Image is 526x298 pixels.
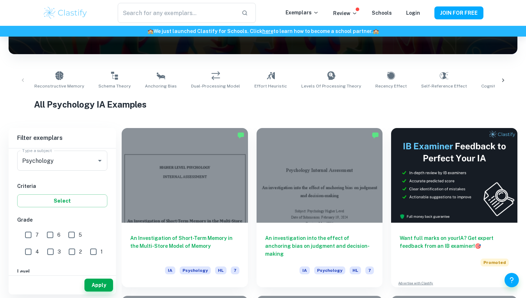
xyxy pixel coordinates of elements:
[79,231,82,239] span: 5
[191,83,240,89] span: Dual-Processing Model
[35,231,39,239] span: 7
[254,83,287,89] span: Effort Heuristic
[122,128,248,287] a: An Investigation of Short-Term Memory in the Multi-Store Model of MemoryIAPsychologyHL7
[17,216,107,224] h6: Grade
[165,266,175,274] span: IA
[1,27,525,35] h6: We just launched Clastify for Schools. Click to learn how to become a school partner.
[365,266,374,274] span: 7
[375,83,407,89] span: Recency Effect
[372,132,379,139] img: Marked
[58,248,61,256] span: 3
[333,9,357,17] p: Review
[421,83,467,89] span: Self-Reference Effect
[35,248,39,256] span: 4
[398,281,433,286] a: Advertise with Clastify
[9,128,116,148] h6: Filter exemplars
[57,231,60,239] span: 6
[400,234,509,250] h6: Want full marks on your IA ? Get expert feedback from an IB examiner!
[22,147,52,153] label: Type a subject
[95,156,105,166] button: Open
[17,182,107,190] h6: Criteria
[34,83,84,89] span: Reconstructive Memory
[262,28,273,34] a: here
[215,266,227,274] span: HL
[350,266,361,274] span: HL
[237,132,244,139] img: Marked
[180,266,211,274] span: Psychology
[34,98,492,111] h1: All Psychology IA Examples
[17,194,107,207] button: Select
[391,128,517,223] img: Thumbnail
[145,83,177,89] span: Anchoring Bias
[373,28,379,34] span: 🏫
[434,6,483,19] button: JOIN FOR FREE
[265,234,374,258] h6: An investigation into the effect of anchoring bias on judgment and decision-making
[98,83,131,89] span: Schema Theory
[147,28,154,34] span: 🏫
[406,10,420,16] a: Login
[17,268,107,275] h6: Level
[286,9,319,16] p: Exemplars
[301,83,361,89] span: Levels of Processing Theory
[481,259,509,266] span: Promoted
[475,243,481,249] span: 🎯
[84,279,113,292] button: Apply
[130,234,239,258] h6: An Investigation of Short-Term Memory in the Multi-Store Model of Memory
[257,128,383,287] a: An investigation into the effect of anchoring bias on judgment and decision-makingIAPsychologyHL7
[372,10,392,16] a: Schools
[43,6,88,20] img: Clastify logo
[391,128,517,287] a: Want full marks on yourIA? Get expert feedback from an IB examiner!PromotedAdvertise with Clastify
[79,248,82,256] span: 2
[101,248,103,256] span: 1
[231,266,239,274] span: 7
[505,273,519,287] button: Help and Feedback
[118,3,236,23] input: Search for any exemplars...
[299,266,310,274] span: IA
[314,266,345,274] span: Psychology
